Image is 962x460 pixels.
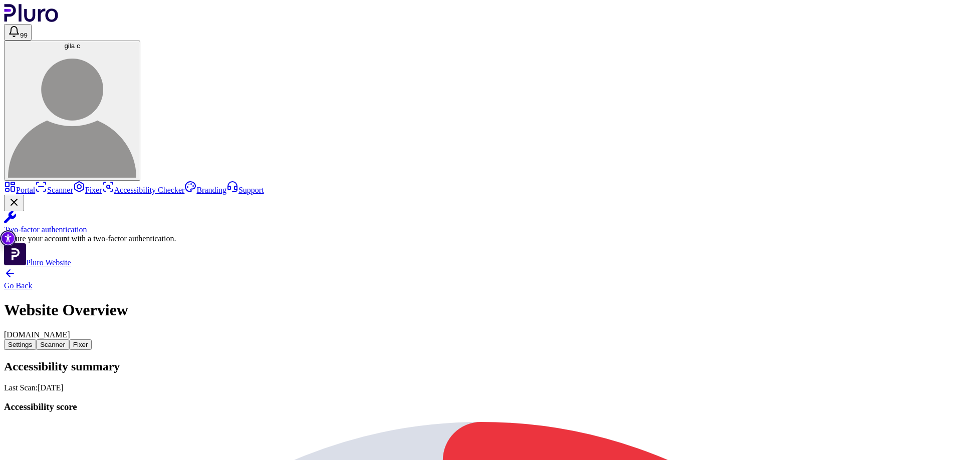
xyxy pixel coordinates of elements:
a: Scanner [35,186,73,194]
div: Last Scan: [4,383,958,392]
a: Open Pluro Website [4,258,71,267]
span: gila c [64,42,80,50]
div: Secure your account with a two-factor authentication. [4,234,958,243]
h2: Accessibility summary [4,360,958,373]
span: [DATE] [38,383,64,392]
button: Fixer [69,339,92,350]
span: 99 [20,32,28,39]
div: [DOMAIN_NAME] [4,330,958,339]
button: gila cgila c [4,41,140,181]
a: Support [226,186,264,194]
img: gila c [8,50,136,178]
h3: Accessibility score [4,401,958,412]
a: Logo [4,15,59,24]
button: Settings [4,339,36,350]
a: Portal [4,186,35,194]
button: Close Two-factor authentication notification [4,195,24,211]
a: Branding [184,186,226,194]
a: Two-factor authentication [4,211,958,234]
a: Back to previous screen [4,267,958,290]
a: Fixer [73,186,102,194]
button: Open notifications, you have 128 new notifications [4,24,32,41]
button: Scanner [36,339,69,350]
a: Accessibility Checker [102,186,185,194]
h1: Website Overview [4,301,958,319]
div: Two-factor authentication [4,225,958,234]
aside: Sidebar menu [4,181,958,267]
